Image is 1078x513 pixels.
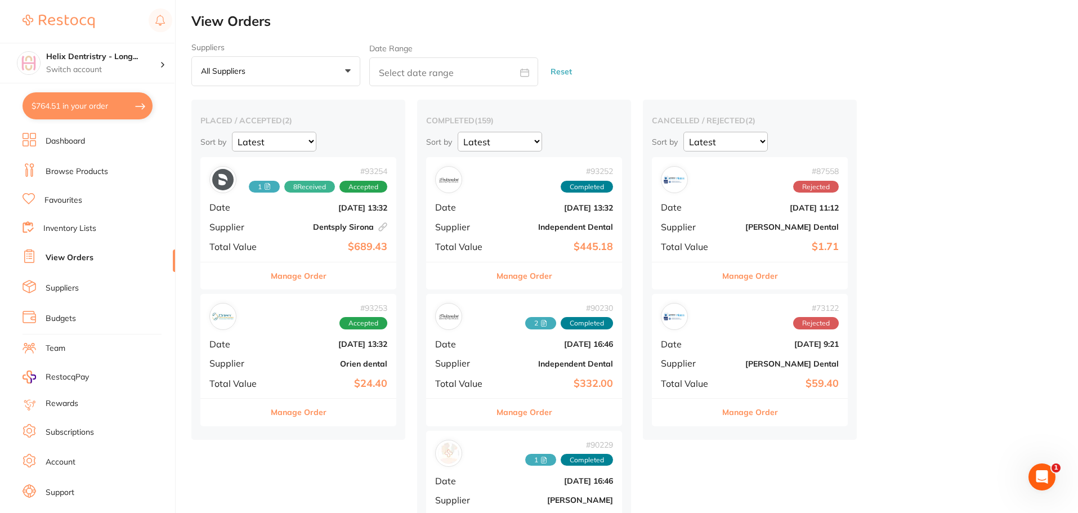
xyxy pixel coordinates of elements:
b: [PERSON_NAME] [500,496,613,505]
b: Independent Dental [500,222,613,231]
p: Switch account [46,64,160,75]
span: Date [435,476,491,486]
span: Rejected [793,317,839,329]
span: Received [284,181,335,193]
span: Supplier [661,358,717,368]
span: Total Value [209,378,266,389]
iframe: Intercom live chat [1028,463,1055,490]
span: # 90229 [525,440,613,449]
span: Date [661,202,717,212]
button: All suppliers [191,56,360,87]
b: [DATE] 13:32 [275,340,387,349]
b: Dentsply Sirona [275,222,387,231]
label: Date Range [369,44,413,53]
input: Select date range [369,57,538,86]
div: Dentsply Sirona#932541 8ReceivedAcceptedDate[DATE] 13:32SupplierDentsply SironaTotal Value$689.43... [200,157,396,289]
a: Restocq Logo [23,8,95,34]
b: $24.40 [275,378,387,390]
span: Supplier [435,358,491,368]
img: Henry Schein Halas [438,443,459,464]
span: # 87558 [793,167,839,176]
a: Suppliers [46,283,79,294]
p: Sort by [652,137,678,147]
img: Dentsply Sirona [212,169,234,190]
img: Independent Dental [438,306,459,327]
span: Supplier [209,222,266,232]
b: [DATE] 13:32 [275,203,387,212]
span: Total Value [661,378,717,389]
b: $689.43 [275,241,387,253]
a: Account [46,457,75,468]
p: Sort by [426,137,452,147]
span: # 93253 [339,304,387,313]
a: Rewards [46,398,78,409]
b: [PERSON_NAME] Dental [726,222,839,231]
b: [PERSON_NAME] Dental [726,359,839,368]
span: # 90230 [525,304,613,313]
span: Rejected [793,181,839,193]
b: $59.40 [726,378,839,390]
h2: completed ( 159 ) [426,115,622,126]
img: Restocq Logo [23,15,95,28]
span: Completed [561,317,613,329]
a: Support [46,487,74,498]
button: Manage Order [271,399,326,426]
span: Received [525,454,556,466]
b: $445.18 [500,241,613,253]
span: Accepted [339,317,387,329]
span: Received [249,181,280,193]
p: All suppliers [201,66,250,76]
span: Received [525,317,556,329]
div: Orien dental#93253AcceptedDate[DATE] 13:32SupplierOrien dentalTotal Value$24.40Manage Order [200,294,396,426]
span: 1 [1052,463,1061,472]
h2: View Orders [191,14,1078,29]
a: Budgets [46,313,76,324]
a: RestocqPay [23,371,89,383]
h4: Helix Dentristry - Long Jetty [46,51,160,63]
button: $764.51 in your order [23,92,153,119]
a: Dashboard [46,136,85,147]
span: Total Value [435,378,491,389]
button: Manage Order [271,262,326,289]
span: Date [209,339,266,349]
span: Date [661,339,717,349]
b: [DATE] 13:32 [500,203,613,212]
button: Manage Order [722,399,778,426]
span: # 93252 [561,167,613,176]
img: Erskine Dental [664,306,685,327]
h2: cancelled / rejected ( 2 ) [652,115,848,126]
b: $332.00 [500,378,613,390]
span: Date [435,202,491,212]
b: [DATE] 16:46 [500,340,613,349]
b: Orien dental [275,359,387,368]
a: Subscriptions [46,427,94,438]
b: $1.71 [726,241,839,253]
a: Team [46,343,65,354]
b: Independent Dental [500,359,613,368]
img: Erskine Dental [664,169,685,190]
span: Date [435,339,491,349]
span: Total Value [209,242,266,252]
span: Accepted [339,181,387,193]
img: Orien dental [212,306,234,327]
img: RestocqPay [23,371,36,383]
h2: placed / accepted ( 2 ) [200,115,396,126]
button: Manage Order [496,262,552,289]
span: Completed [561,454,613,466]
label: Suppliers [191,43,360,52]
span: # 93254 [249,167,387,176]
span: Completed [561,181,613,193]
a: Browse Products [46,166,108,177]
b: [DATE] 16:46 [500,476,613,485]
button: Manage Order [722,262,778,289]
p: Sort by [200,137,226,147]
b: [DATE] 11:12 [726,203,839,212]
a: Inventory Lists [43,223,96,234]
button: Manage Order [496,399,552,426]
span: Supplier [661,222,717,232]
span: Total Value [661,242,717,252]
span: Supplier [209,358,266,368]
b: [DATE] 9:21 [726,340,839,349]
span: Date [209,202,266,212]
a: View Orders [46,252,93,264]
